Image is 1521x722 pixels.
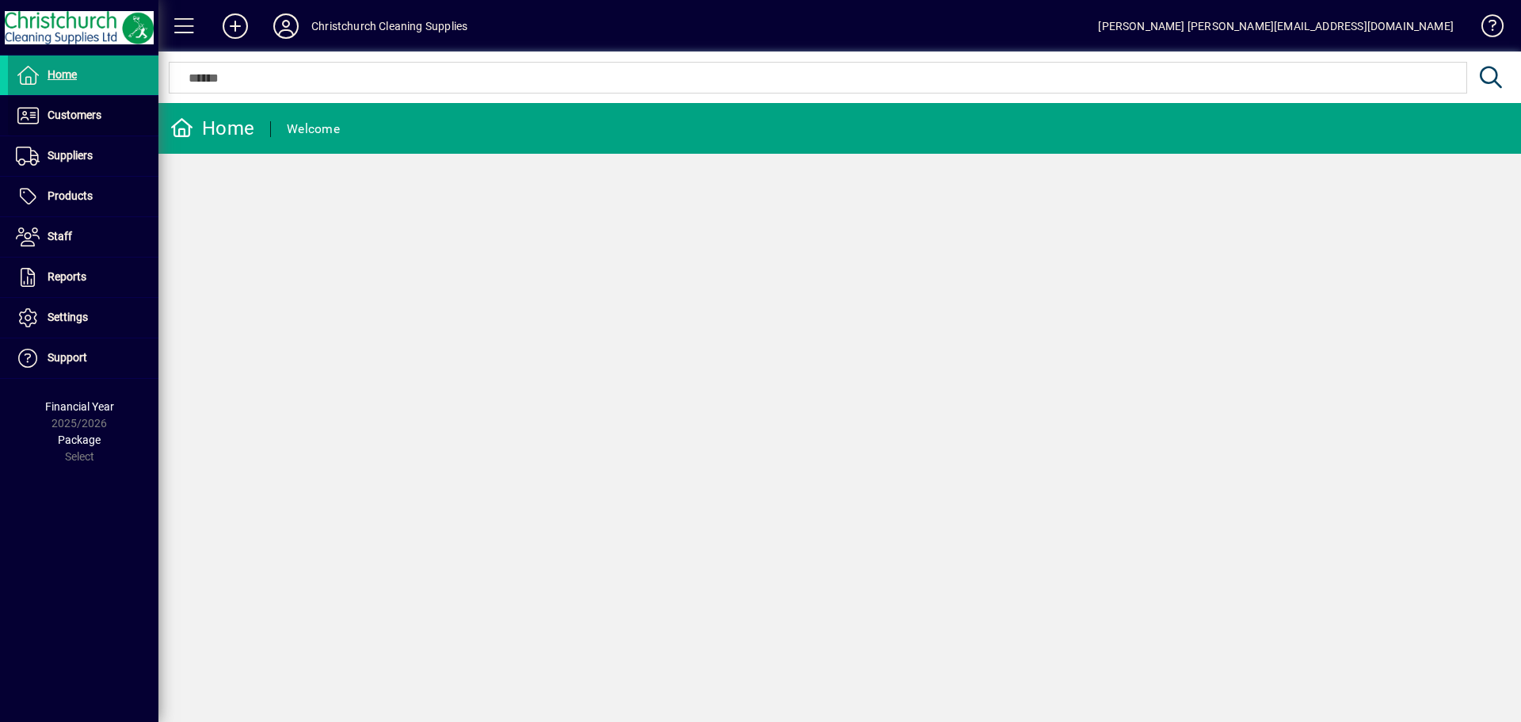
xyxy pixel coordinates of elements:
[48,311,88,323] span: Settings
[48,189,93,202] span: Products
[8,258,158,297] a: Reports
[48,270,86,283] span: Reports
[48,149,93,162] span: Suppliers
[1470,3,1501,55] a: Knowledge Base
[210,12,261,40] button: Add
[48,230,72,243] span: Staff
[8,298,158,338] a: Settings
[48,109,101,121] span: Customers
[8,96,158,136] a: Customers
[287,117,340,142] div: Welcome
[261,12,311,40] button: Profile
[48,68,77,81] span: Home
[8,177,158,216] a: Products
[311,13,467,39] div: Christchurch Cleaning Supplies
[48,351,87,364] span: Support
[1098,13,1454,39] div: [PERSON_NAME] [PERSON_NAME][EMAIL_ADDRESS][DOMAIN_NAME]
[58,434,101,446] span: Package
[8,136,158,176] a: Suppliers
[8,338,158,378] a: Support
[45,400,114,413] span: Financial Year
[170,116,254,141] div: Home
[8,217,158,257] a: Staff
